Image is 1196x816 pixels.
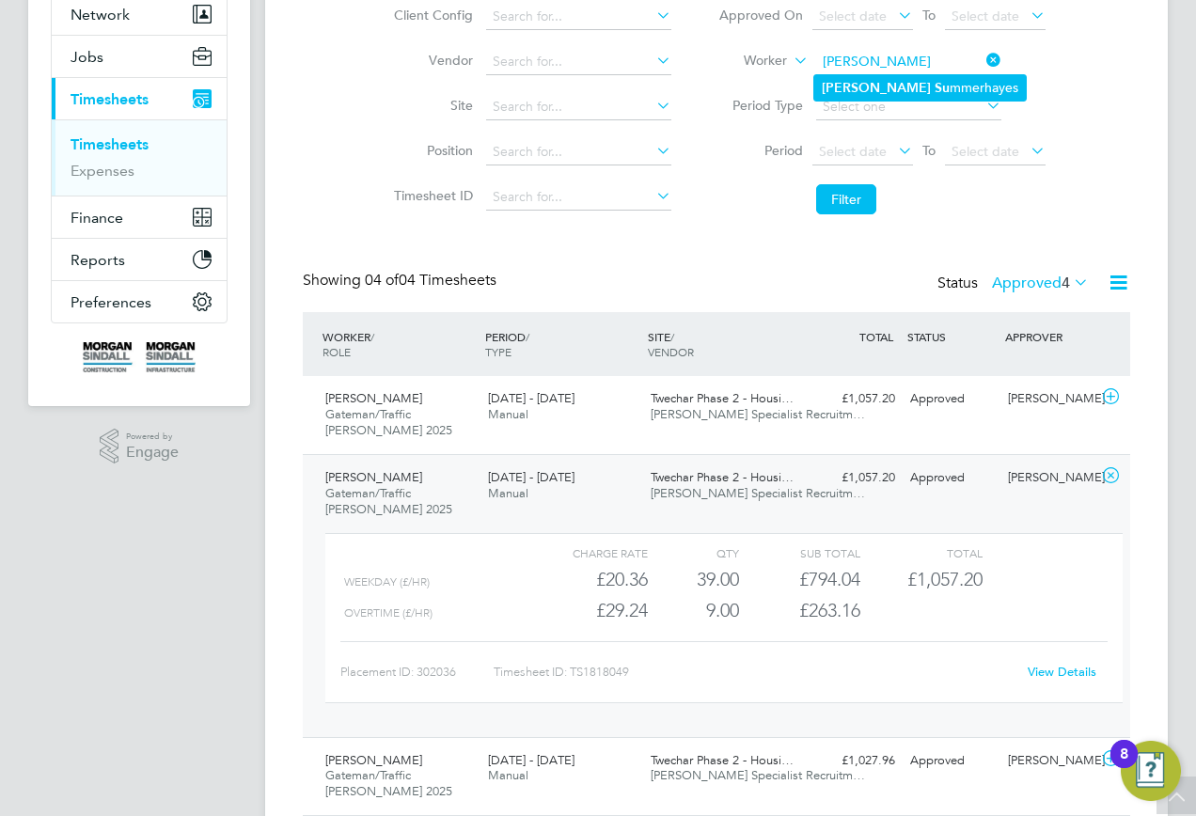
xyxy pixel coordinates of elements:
[325,767,452,799] span: Gateman/Traffic [PERSON_NAME] 2025
[486,184,671,211] input: Search for...
[739,541,860,564] div: Sub Total
[903,463,1000,494] div: Approved
[388,52,473,69] label: Vendor
[526,329,529,344] span: /
[480,320,643,369] div: PERIOD
[71,135,149,153] a: Timesheets
[819,143,887,160] span: Select date
[51,342,228,372] a: Go to home page
[388,142,473,159] label: Position
[370,329,374,344] span: /
[1121,741,1181,801] button: Open Resource Center, 8 new notifications
[718,97,803,114] label: Period Type
[718,7,803,24] label: Approved On
[917,138,941,163] span: To
[325,752,422,768] span: [PERSON_NAME]
[651,390,794,406] span: Twechar Phase 2 - Housi…
[702,52,787,71] label: Worker
[486,94,671,120] input: Search for...
[651,469,794,485] span: Twechar Phase 2 - Housi…
[388,187,473,204] label: Timesheet ID
[670,329,674,344] span: /
[52,119,227,196] div: Timesheets
[739,595,860,626] div: £263.16
[1000,384,1098,415] div: [PERSON_NAME]
[71,251,125,269] span: Reports
[651,485,865,501] span: [PERSON_NAME] Specialist Recruitm…
[1000,320,1098,353] div: APPROVER
[71,48,103,66] span: Jobs
[937,271,1093,297] div: Status
[100,429,180,464] a: Powered byEngage
[52,239,227,280] button: Reports
[71,90,149,108] span: Timesheets
[488,767,528,783] span: Manual
[344,606,433,620] span: OVERTIME (£/HR)
[935,80,950,96] b: Su
[488,752,574,768] span: [DATE] - [DATE]
[71,293,151,311] span: Preferences
[488,485,528,501] span: Manual
[83,342,196,372] img: morgansindall-logo-retina.png
[1028,664,1096,680] a: View Details
[52,36,227,77] button: Jobs
[859,329,893,344] span: TOTAL
[486,49,671,75] input: Search for...
[648,541,739,564] div: QTY
[1000,463,1098,494] div: [PERSON_NAME]
[739,564,860,595] div: £794.04
[1062,274,1070,292] span: 4
[486,139,671,165] input: Search for...
[992,274,1089,292] label: Approved
[816,184,876,214] button: Filter
[325,469,422,485] span: [PERSON_NAME]
[903,384,1000,415] div: Approved
[486,4,671,30] input: Search for...
[325,406,452,438] span: Gateman/Traffic [PERSON_NAME] 2025
[805,384,903,415] div: £1,057.20
[527,541,648,564] div: Charge rate
[648,595,739,626] div: 9.00
[643,320,806,369] div: SITE
[318,320,480,369] div: WORKER
[1120,754,1128,778] div: 8
[816,49,1001,75] input: Search for...
[494,657,1015,687] div: Timesheet ID: TS1818049
[71,162,134,180] a: Expenses
[952,8,1019,24] span: Select date
[903,745,1000,777] div: Approved
[325,485,452,517] span: Gateman/Traffic [PERSON_NAME] 2025
[488,390,574,406] span: [DATE] - [DATE]
[816,94,1001,120] input: Select one
[822,80,931,96] b: [PERSON_NAME]
[952,143,1019,160] span: Select date
[903,320,1000,353] div: STATUS
[651,767,865,783] span: [PERSON_NAME] Specialist Recruitm…
[651,752,794,768] span: Twechar Phase 2 - Housi…
[388,97,473,114] label: Site
[1000,745,1098,777] div: [PERSON_NAME]
[52,78,227,119] button: Timesheets
[325,390,422,406] span: [PERSON_NAME]
[71,209,123,227] span: Finance
[52,196,227,238] button: Finance
[805,745,903,777] div: £1,027.96
[126,429,179,445] span: Powered by
[805,463,903,494] div: £1,057.20
[917,3,941,27] span: To
[488,406,528,422] span: Manual
[303,271,500,290] div: Showing
[651,406,865,422] span: [PERSON_NAME] Specialist Recruitm…
[340,657,494,687] div: Placement ID: 302036
[71,6,130,24] span: Network
[126,445,179,461] span: Engage
[648,564,739,595] div: 39.00
[365,271,496,290] span: 04 Timesheets
[860,541,982,564] div: Total
[52,281,227,322] button: Preferences
[648,344,694,359] span: VENDOR
[819,8,887,24] span: Select date
[365,271,399,290] span: 04 of
[527,595,648,626] div: £29.24
[718,142,803,159] label: Period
